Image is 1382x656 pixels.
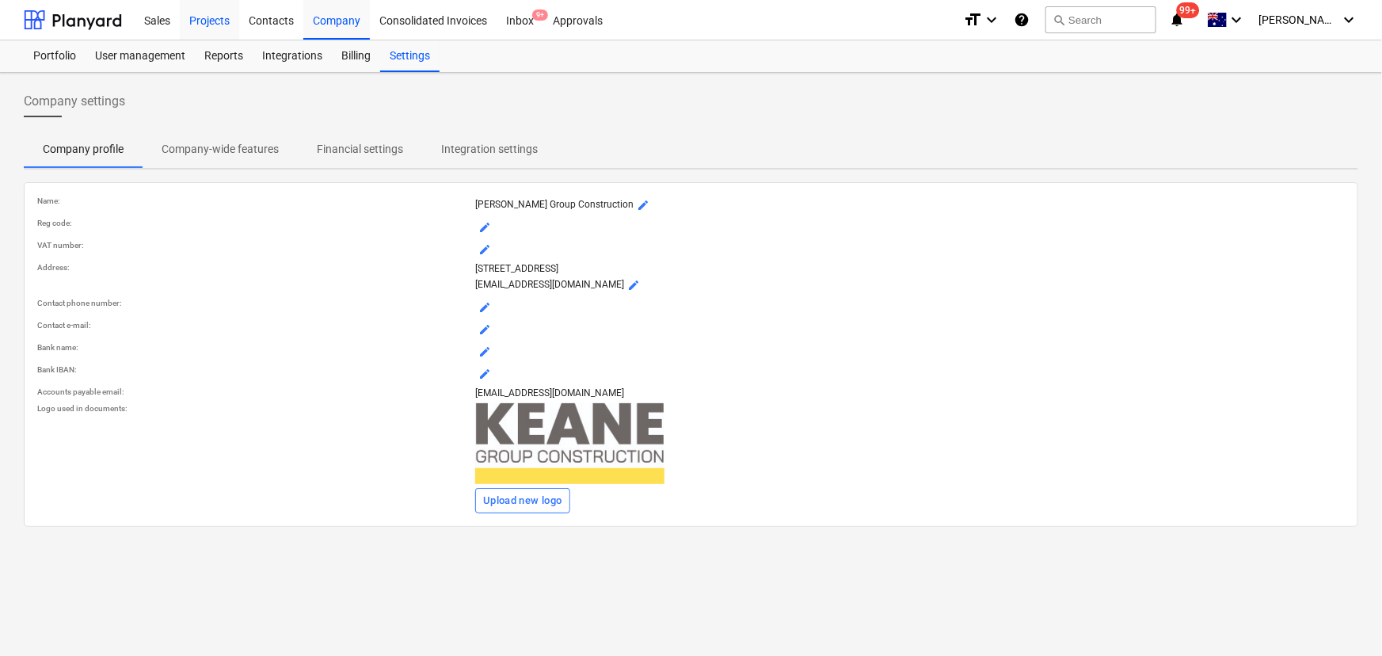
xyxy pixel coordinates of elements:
[478,323,491,336] span: mode_edit
[532,10,548,21] span: 9+
[478,301,491,314] span: mode_edit
[317,141,403,158] p: Financial settings
[478,243,491,256] span: mode_edit
[1169,10,1185,29] i: notifications
[1045,6,1156,33] button: Search
[475,262,1345,295] p: [STREET_ADDRESS] [EMAIL_ADDRESS][DOMAIN_NAME]
[627,279,640,292] span: mode_edit
[195,40,253,72] a: Reports
[1014,10,1030,29] i: Knowledge base
[478,345,491,358] span: mode_edit
[37,387,469,397] p: Accounts payable email :
[37,240,469,250] p: VAT number :
[441,141,538,158] p: Integration settings
[24,92,125,111] span: Company settings
[380,40,440,72] a: Settings
[37,218,469,228] p: Reg code :
[1177,2,1200,18] span: 99+
[37,196,469,206] p: Name :
[1227,10,1246,29] i: keyboard_arrow_down
[1339,10,1358,29] i: keyboard_arrow_down
[963,10,982,29] i: format_size
[478,221,491,234] span: mode_edit
[37,364,469,375] p: Bank IBAN :
[478,368,491,380] span: mode_edit
[483,492,562,510] div: Upload new logo
[86,40,195,72] a: User management
[43,141,124,158] p: Company profile
[37,320,469,330] p: Contact e-mail :
[37,342,469,353] p: Bank name :
[475,403,664,484] img: Company logo
[475,387,1345,400] p: [EMAIL_ADDRESS][DOMAIN_NAME]
[637,199,649,212] span: mode_edit
[332,40,380,72] a: Billing
[162,141,279,158] p: Company-wide features
[24,40,86,72] a: Portfolio
[1258,13,1338,26] span: [PERSON_NAME]
[37,403,469,414] p: Logo used in documents :
[37,262,469,273] p: Address :
[1053,13,1065,26] span: search
[475,488,570,513] button: Upload new logo
[253,40,332,72] a: Integrations
[982,10,1001,29] i: keyboard_arrow_down
[37,298,469,308] p: Contact phone number :
[475,196,1345,215] p: [PERSON_NAME] Group Construction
